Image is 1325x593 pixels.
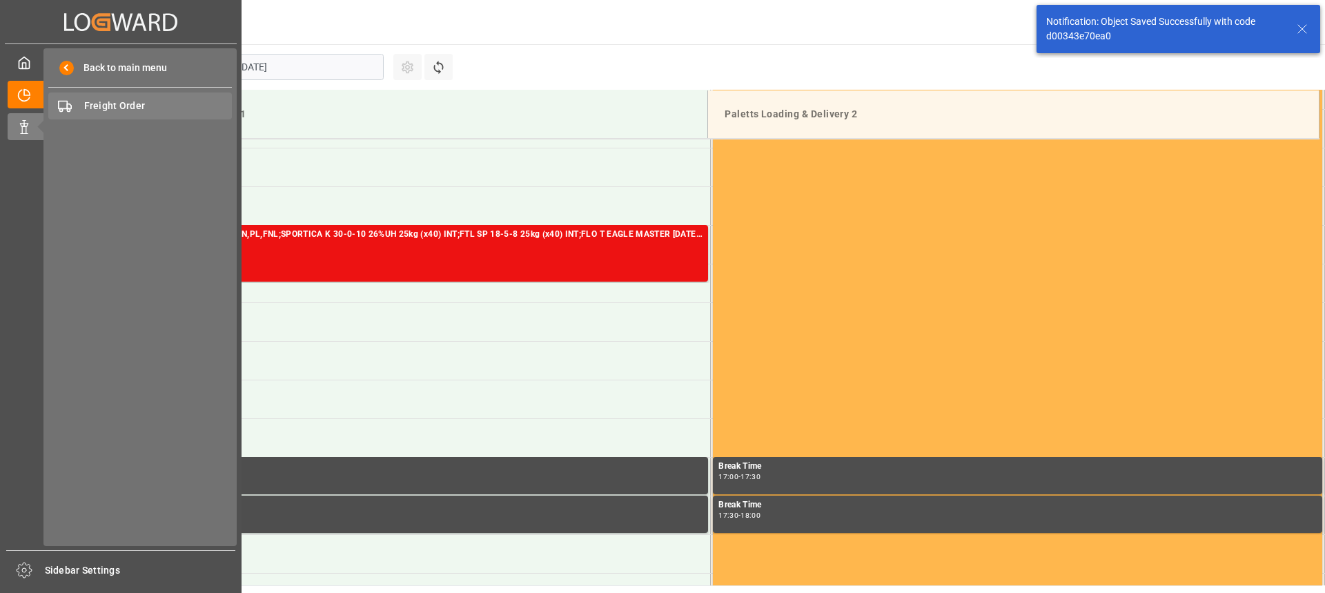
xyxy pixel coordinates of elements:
[84,99,233,113] span: Freight Order
[740,512,760,518] div: 18:00
[45,563,236,578] span: Sidebar Settings
[738,512,740,518] div: -
[738,474,740,480] div: -
[104,498,703,512] div: Break Time
[718,460,1317,474] div: Break Time
[104,460,703,474] div: Break Time
[74,61,167,75] span: Back to main menu
[718,512,738,518] div: 17:30
[108,101,696,127] div: Paletts Loading & Delivery 1
[718,498,1317,512] div: Break Time
[104,242,703,253] div: Main ref : 6100001278, 2000000946;
[740,474,760,480] div: 17:30
[104,228,703,242] div: BLK CLASSIC [DATE] 25kg(x40)D,EN,PL,FNL;SPORTICA K 30-0-10 26%UH 25kg (x40) INT;FTL SP 18-5-8 25k...
[8,49,234,76] a: My Cockpit
[1046,14,1284,43] div: Notification: Object Saved Successfully with code d00343e70ea0
[230,54,384,80] input: DD.MM.YYYY
[8,81,234,108] a: Timeslot Management
[48,93,232,119] a: Freight Order
[718,474,738,480] div: 17:00
[719,101,1308,127] div: Paletts Loading & Delivery 2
